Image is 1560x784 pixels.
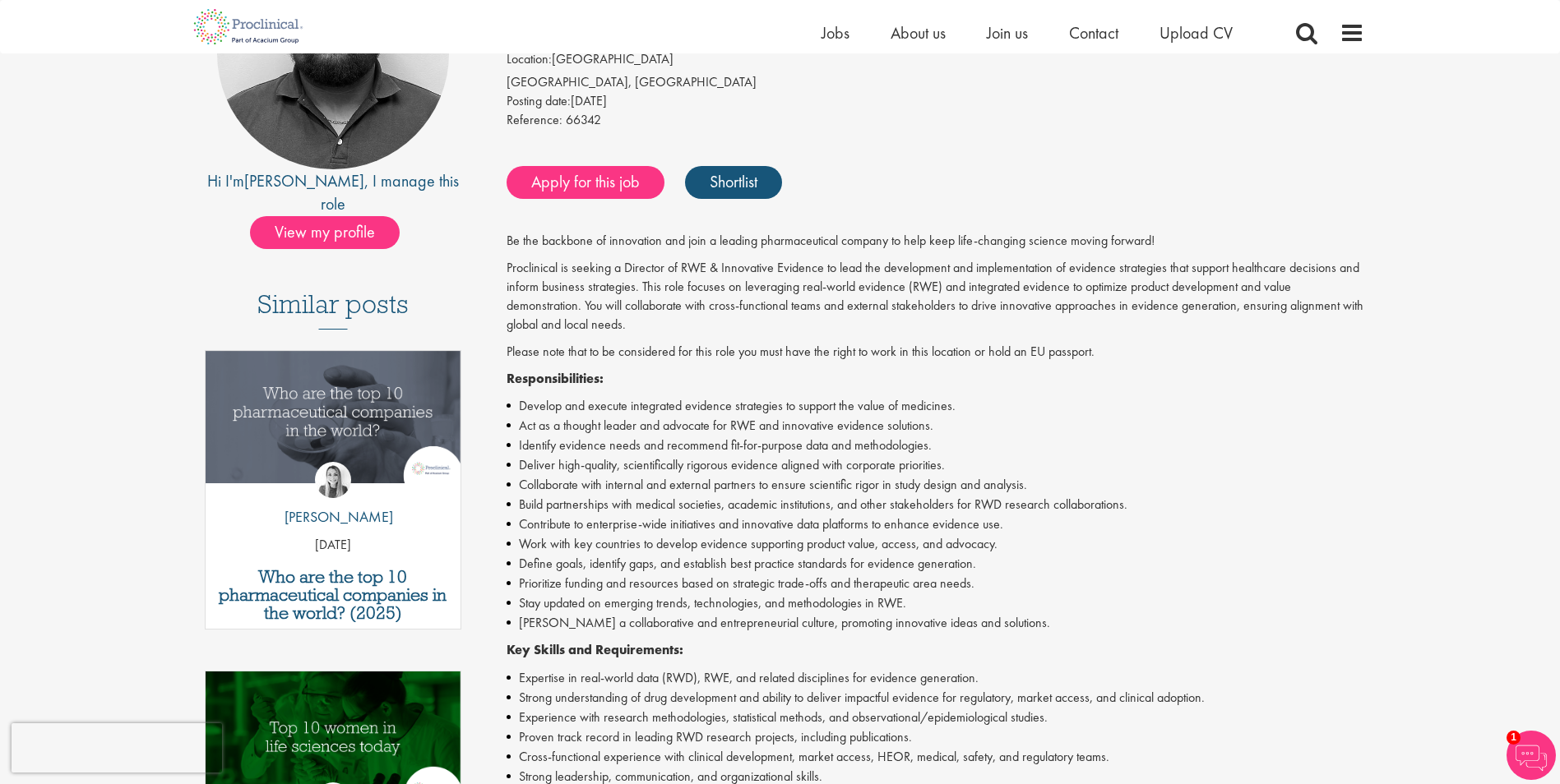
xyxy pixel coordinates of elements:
li: Stay updated on emerging trends, technologies, and methodologies in RWE. [507,593,1364,613]
img: Top 10 pharmaceutical companies in the world 2025 [206,351,461,483]
a: Apply for this job [507,166,664,199]
label: Location: [507,50,552,69]
li: Act as a thought leader and advocate for RWE and innovative evidence solutions. [507,416,1364,436]
li: Work with key countries to develop evidence supporting product value, access, and advocacy. [507,534,1364,554]
span: View my profile [250,216,400,249]
p: Be the backbone of innovation and join a leading pharmaceutical company to help keep life-changin... [507,232,1364,251]
a: Contact [1069,22,1118,44]
p: [PERSON_NAME] [272,506,393,528]
li: [GEOGRAPHIC_DATA] [507,50,1364,73]
li: Expertise in real-world data (RWD), RWE, and related disciplines for evidence generation. [507,668,1364,688]
img: Hannah Burke [315,462,351,498]
li: Strong understanding of drug development and ability to deliver impactful evidence for regulatory... [507,688,1364,708]
a: [PERSON_NAME] [244,170,364,191]
span: Posting date: [507,92,571,109]
li: Proven track record in leading RWD research projects, including publications. [507,727,1364,747]
a: Upload CV [1160,22,1233,44]
a: Jobs [822,22,849,44]
span: 1 [1507,731,1521,745]
a: Link to a post [206,351,461,496]
li: Cross-functional experience with clinical development, market access, HEOR, medical, safety, and ... [507,747,1364,767]
strong: Responsibilities: [507,370,604,387]
li: Identify evidence needs and recommend fit-for-purpose data and methodologies. [507,436,1364,455]
a: Join us [987,22,1028,44]
li: Experience with research methodologies, statistical methods, and observational/epidemiological st... [507,708,1364,727]
li: Deliver high-quality, scientifically rigorous evidence aligned with corporate priorities. [507,455,1364,475]
li: Build partnerships with medical societies, academic institutions, and other stakeholders for RWD ... [507,495,1364,514]
li: [PERSON_NAME] a collaborative and entrepreneurial culture, promoting innovative ideas and solutions. [507,613,1364,633]
li: Prioritize funding and resources based on strategic trade-offs and therapeutic area needs. [507,574,1364,593]
span: 66342 [566,111,601,128]
div: Hi I'm , I manage this role [197,169,470,216]
h3: Similar posts [257,290,409,330]
label: Reference: [507,111,562,130]
strong: Key Skills and Requirements: [507,641,683,658]
a: Who are the top 10 pharmaceutical companies in the world? (2025) [214,568,453,622]
p: [DATE] [206,536,461,555]
li: Develop and execute integrated evidence strategies to support the value of medicines. [507,396,1364,416]
iframe: reCAPTCHA [12,723,222,772]
img: Chatbot [1507,731,1556,780]
p: Please note that to be considered for this role you must have the right to work in this location ... [507,343,1364,362]
li: Contribute to enterprise-wide initiatives and innovative data platforms to enhance evidence use. [507,514,1364,534]
div: [DATE] [507,92,1364,111]
div: [GEOGRAPHIC_DATA], [GEOGRAPHIC_DATA] [507,73,1364,92]
a: About us [891,22,946,44]
li: Collaborate with internal and external partners to ensure scientific rigor in study design and an... [507,475,1364,495]
p: Proclinical is seeking a Director of RWE & Innovative Evidence to lead the development and implem... [507,259,1364,334]
a: View my profile [250,219,416,241]
li: Define goals, identify gaps, and establish best practice standards for evidence generation. [507,554,1364,574]
a: Shortlist [685,166,782,199]
a: Hannah Burke [PERSON_NAME] [272,462,393,536]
